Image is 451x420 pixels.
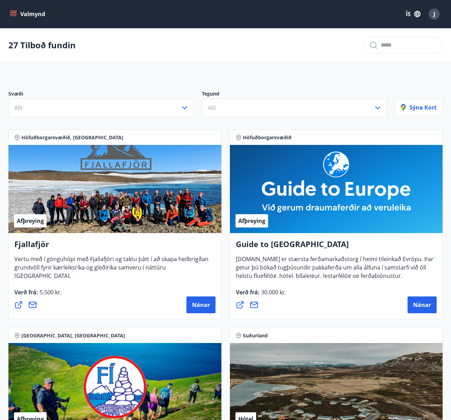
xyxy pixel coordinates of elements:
span: Allt [14,104,23,112]
button: Sýna kort [395,99,443,116]
span: Verð frá : [236,288,286,302]
h4: Guide to [GEOGRAPHIC_DATA] [236,239,437,255]
button: Nánar [408,296,437,313]
span: Höfuðborgarsvæðið [243,134,292,141]
span: 30.000 kr. [260,288,286,296]
p: Sýna kort [401,104,437,111]
span: [GEOGRAPHIC_DATA], [GEOGRAPHIC_DATA] [21,332,125,339]
span: Nánar [192,301,210,309]
span: Afþreying [17,217,44,225]
p: Tegund [202,90,387,99]
span: Allt [208,104,216,112]
span: 5.500 kr. [38,288,62,296]
p: 27 Tilboð fundin [8,39,76,51]
button: Nánar [186,296,216,313]
button: menu [8,8,48,20]
span: Afþreying [238,217,265,225]
span: Vertu með í gönguhópi með Fjallafjöri og taktu þátt í að skapa heilbrigðan grundvöll fyrir kærlei... [14,255,209,285]
button: J [426,6,443,22]
span: Nánar [413,301,431,309]
button: ÍS [402,8,424,20]
button: Allt [202,99,387,117]
span: Suðurland [243,332,268,339]
span: Verð frá : [14,288,62,302]
h4: Fjallafjör [14,239,216,255]
button: Allt [8,99,193,117]
span: [DOMAIN_NAME] er stærsta ferðamarkaðstorg í heimi tileinkað Evrópu. Þar getur þú bókað tugþúsundi... [236,255,433,285]
span: Höfuðborgarsvæðið, [GEOGRAPHIC_DATA] [21,134,123,141]
p: Svæði [8,90,193,99]
span: J [433,10,435,18]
